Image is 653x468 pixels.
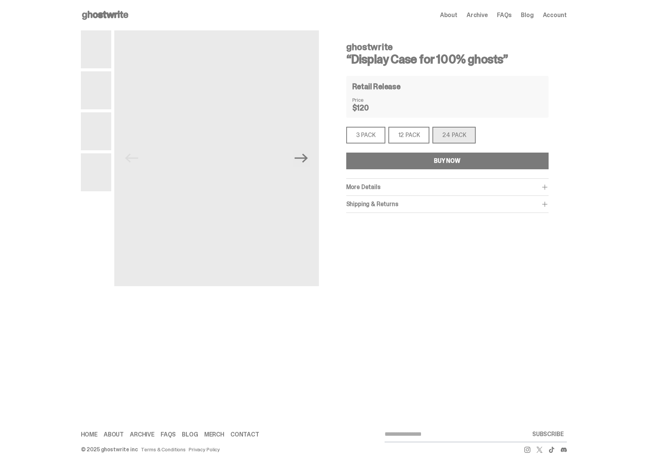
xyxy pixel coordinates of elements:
[81,432,98,438] a: Home
[497,12,512,18] a: FAQs
[440,12,457,18] a: About
[346,53,549,65] h3: “Display Case for 100% ghosts”
[346,200,549,208] div: Shipping & Returns
[161,432,176,438] a: FAQs
[521,12,533,18] a: Blog
[346,43,549,52] h4: ghostwrite
[189,447,220,452] a: Privacy Policy
[467,12,488,18] a: Archive
[529,427,567,442] button: SUBSCRIBE
[352,104,390,112] dd: $120
[346,183,380,191] span: More Details
[204,432,224,438] a: Merch
[388,127,430,143] div: 12 PACK
[141,447,186,452] a: Terms & Conditions
[346,153,549,169] button: BUY NOW
[352,97,390,102] dt: Price
[352,83,401,90] h4: Retail Release
[130,432,155,438] a: Archive
[434,158,461,164] div: BUY NOW
[81,447,138,452] div: © 2025 ghostwrite inc
[182,432,198,438] a: Blog
[432,127,476,143] div: 24 PACK
[543,12,567,18] a: Account
[104,432,124,438] a: About
[230,432,259,438] a: Contact
[293,150,310,167] button: Next
[346,127,385,143] div: 3 PACK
